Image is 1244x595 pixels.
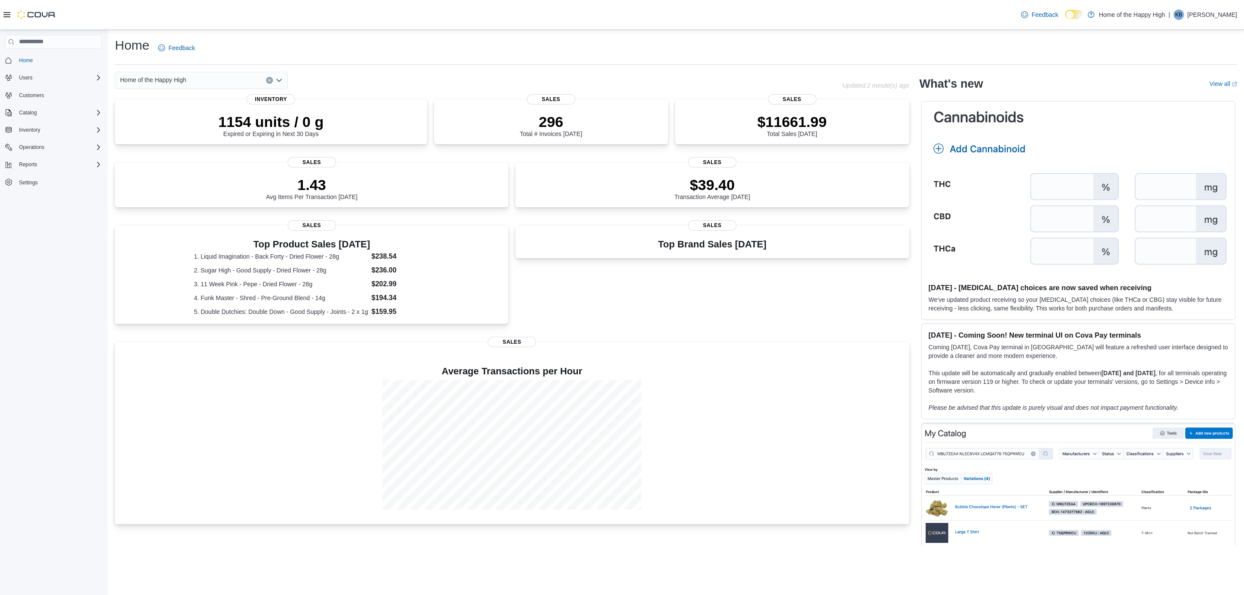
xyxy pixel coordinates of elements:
h1: Home [115,37,149,54]
dd: $236.00 [371,265,429,275]
strong: [DATE] and [DATE] [1101,370,1155,377]
span: Feedback [1031,10,1058,19]
span: Inventory [16,125,102,135]
p: | [1168,9,1170,20]
svg: External link [1232,82,1237,87]
span: Customers [19,92,44,99]
button: Clear input [266,77,273,84]
a: Customers [16,90,48,101]
span: Inventory [247,94,295,104]
dd: $202.99 [371,279,429,289]
button: Settings [2,176,105,188]
span: Sales [488,337,536,347]
p: This update will be automatically and gradually enabled between , for all terminals operating on ... [929,369,1228,395]
a: Feedback [1018,6,1061,23]
h3: Top Brand Sales [DATE] [658,239,767,250]
img: Cova [17,10,56,19]
span: Sales [288,220,336,231]
span: Sales [527,94,575,104]
dt: 1. Liquid Imagination - Back Forty - Dried Flower - 28g [194,252,368,261]
span: Reports [16,159,102,170]
button: Customers [2,89,105,101]
span: Sales [768,94,816,104]
button: Reports [16,159,41,170]
span: Reports [19,161,37,168]
button: Operations [2,141,105,153]
div: Total Sales [DATE] [757,113,827,137]
input: Dark Mode [1065,10,1083,19]
span: Home [16,55,102,66]
p: $11661.99 [757,113,827,130]
button: Open list of options [276,77,282,84]
h2: What's new [920,77,983,91]
span: Operations [16,142,102,152]
a: View allExternal link [1209,80,1237,87]
div: Expired or Expiring in Next 30 Days [218,113,324,137]
span: Users [19,74,32,81]
button: Operations [16,142,48,152]
dd: $238.54 [371,251,429,262]
button: Reports [2,158,105,171]
h3: [DATE] - [MEDICAL_DATA] choices are now saved when receiving [929,283,1228,292]
p: Coming [DATE], Cova Pay terminal in [GEOGRAPHIC_DATA] will feature a refreshed user interface des... [929,343,1228,360]
nav: Complex example [5,51,102,211]
div: Total # Invoices [DATE] [520,113,582,137]
p: 296 [520,113,582,130]
h3: [DATE] - Coming Soon! New terminal UI on Cova Pay terminals [929,331,1228,339]
em: Please be advised that this update is purely visual and does not impact payment functionality. [929,404,1178,411]
dt: 3. 11 Week Pink - Pepe - Dried Flower - 28g [194,280,368,288]
button: Catalog [16,108,40,118]
button: Users [16,73,36,83]
button: Inventory [16,125,44,135]
button: Inventory [2,124,105,136]
a: Feedback [155,39,198,57]
dd: $194.34 [371,293,429,303]
p: Home of the Happy High [1099,9,1165,20]
button: Home [2,54,105,66]
span: Catalog [16,108,102,118]
a: Settings [16,177,41,188]
a: Home [16,55,36,66]
span: Sales [688,220,736,231]
p: Updated 2 minute(s) ago [842,82,909,89]
span: Home of the Happy High [120,75,186,85]
dt: 4. Funk Master - Shred - Pre-Ground Blend - 14g [194,294,368,302]
p: 1.43 [266,176,358,193]
span: Catalog [19,109,37,116]
div: Transaction Average [DATE] [674,176,750,200]
p: [PERSON_NAME] [1187,9,1237,20]
span: KB [1175,9,1182,20]
p: We've updated product receiving so your [MEDICAL_DATA] choices (like THCa or CBG) stay visible fo... [929,295,1228,313]
span: Home [19,57,33,64]
dd: $159.95 [371,307,429,317]
span: Settings [19,179,38,186]
span: Sales [688,157,736,168]
span: Sales [288,157,336,168]
div: Kyler Brian [1174,9,1184,20]
button: Catalog [2,107,105,119]
span: Users [16,73,102,83]
span: Feedback [168,44,195,52]
span: Customers [16,90,102,101]
p: 1154 units / 0 g [218,113,324,130]
span: Settings [16,177,102,187]
span: Inventory [19,127,40,133]
h3: Top Product Sales [DATE] [194,239,429,250]
h4: Average Transactions per Hour [122,366,902,377]
p: $39.40 [674,176,750,193]
dt: 5. Double Dutchies: Double Down - Good Supply - Joints - 2 x 1g [194,307,368,316]
span: Operations [19,144,44,151]
div: Avg Items Per Transaction [DATE] [266,176,358,200]
button: Users [2,72,105,84]
dt: 2. Sugar High - Good Supply - Dried Flower - 28g [194,266,368,275]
